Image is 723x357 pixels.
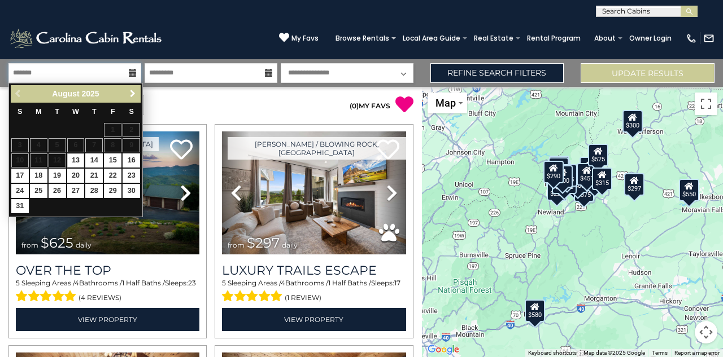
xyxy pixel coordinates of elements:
a: 21 [85,169,103,183]
span: Friday [111,108,115,116]
span: 4 [75,279,79,287]
img: mail-regular-white.png [703,33,715,44]
span: daily [76,241,92,249]
a: Luxury Trails Escape [222,263,406,278]
img: thumbnail_168695581.jpeg [222,131,406,254]
a: View Property [222,308,406,331]
button: Map camera controls [695,321,717,343]
div: $525 [589,143,609,166]
div: $310 [549,157,569,179]
img: phone-regular-white.png [686,33,697,44]
span: Next [128,89,137,98]
a: [PERSON_NAME] / Blowing Rock, [GEOGRAPHIC_DATA] [228,137,406,160]
a: 15 [104,153,121,168]
span: 2025 [81,89,99,98]
div: $580 [525,299,546,321]
div: $400 [568,170,589,192]
a: Next [125,87,140,101]
span: 23 [188,279,196,287]
div: Sleeping Areas / Bathrooms / Sleeps: [222,278,406,305]
span: 5 [222,279,226,287]
span: (1 review) [285,290,321,305]
a: 14 [85,153,103,168]
span: 1 Half Baths / [328,279,371,287]
span: from [21,241,38,249]
a: 23 [123,169,140,183]
a: View Property [16,308,199,331]
div: $325 [550,156,570,178]
a: 31 [11,199,29,213]
button: Keyboard shortcuts [528,349,577,357]
a: Add to favorites [170,138,193,162]
span: from [228,241,245,249]
span: daily [282,241,298,249]
a: 29 [104,184,121,198]
a: Owner Login [624,30,677,46]
span: 0 [352,102,356,110]
img: White-1-2.png [8,27,165,50]
span: (4 reviews) [79,290,121,305]
a: 19 [49,169,66,183]
a: Rental Program [521,30,586,46]
a: 30 [123,184,140,198]
button: Toggle fullscreen view [695,92,717,115]
a: 26 [49,184,66,198]
span: 17 [394,279,400,287]
a: Real Estate [468,30,519,46]
span: $297 [247,235,280,251]
span: Wednesday [72,108,79,116]
a: Open this area in Google Maps (opens a new window) [425,342,462,357]
div: $480 [585,168,605,191]
a: 18 [30,169,47,183]
a: My Favs [279,32,319,44]
span: 4 [281,279,285,287]
div: $375 [574,179,595,201]
a: 25 [30,184,47,198]
span: $625 [41,235,73,251]
div: $290 [544,161,564,183]
a: 22 [104,169,121,183]
a: 27 [67,184,85,198]
span: Saturday [129,108,134,116]
div: $625 [557,164,577,187]
span: Map [435,97,456,109]
a: About [589,30,621,46]
span: ( ) [350,102,359,110]
span: Sunday [18,108,22,116]
span: August [52,89,79,98]
span: Thursday [92,108,97,116]
div: $300 [622,109,643,132]
span: Monday [36,108,42,116]
button: Change map style [428,92,467,113]
a: Report a map error [674,350,720,356]
span: 5 [16,279,20,287]
span: 1 Half Baths / [122,279,165,287]
span: Map data ©2025 Google [583,350,645,356]
div: $451 [577,163,598,186]
div: $300 [552,165,573,188]
a: Over The Top [16,263,199,278]
div: $1,095 [552,171,577,194]
a: (0)MY FAVS [350,102,390,110]
div: $550 [679,178,699,201]
a: 24 [11,184,29,198]
img: Google [425,342,462,357]
div: $225 [547,178,568,201]
div: $297 [625,173,645,196]
a: 20 [67,169,85,183]
a: 28 [85,184,103,198]
a: Local Area Guide [397,30,466,46]
button: Update Results [581,63,715,83]
a: 16 [123,153,140,168]
span: My Favs [291,33,319,43]
a: Browse Rentals [330,30,395,46]
a: Terms [652,350,668,356]
a: Refine Search Filters [430,63,564,83]
a: 17 [11,169,29,183]
span: Tuesday [55,108,59,116]
a: 13 [67,153,85,168]
div: $315 [592,167,612,189]
div: Sleeping Areas / Bathrooms / Sleeps: [16,278,199,305]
